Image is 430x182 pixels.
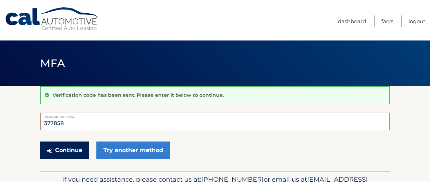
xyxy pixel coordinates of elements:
[40,142,89,159] button: Continue
[40,113,390,130] input: Verification Code
[5,7,100,32] a: Cal Automotive
[381,15,393,27] a: FAQ's
[408,15,425,27] a: Logout
[53,92,224,98] p: Verification code has been sent. Please enter it below to continue.
[40,57,65,70] span: MFA
[338,15,366,27] a: Dashboard
[96,142,170,159] a: Try another method
[40,113,390,118] label: Verification Code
